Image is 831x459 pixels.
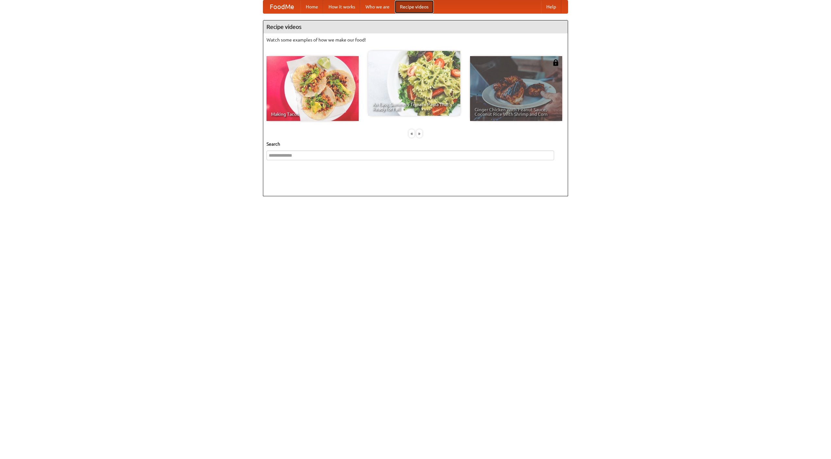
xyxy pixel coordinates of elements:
div: « [409,129,415,138]
a: Home [301,0,323,13]
a: FoodMe [263,0,301,13]
h4: Recipe videos [263,20,568,33]
a: How it works [323,0,360,13]
div: » [416,129,422,138]
a: Recipe videos [395,0,434,13]
a: Who we are [360,0,395,13]
a: An Easy, Summery Tomato Pasta That's Ready for Fall [368,51,460,116]
span: An Easy, Summery Tomato Pasta That's Ready for Fall [373,102,456,111]
img: 483408.png [552,59,559,66]
a: Help [541,0,561,13]
p: Watch some examples of how we make our food! [267,37,564,43]
span: Making Tacos [271,112,354,116]
a: Making Tacos [267,56,359,121]
h5: Search [267,141,564,147]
